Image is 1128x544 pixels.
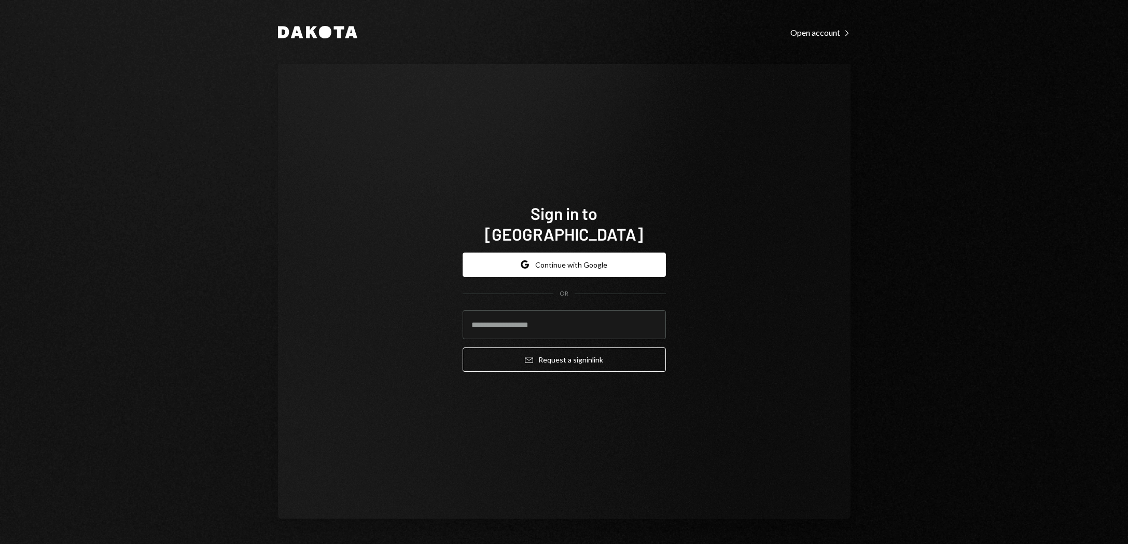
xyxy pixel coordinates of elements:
h1: Sign in to [GEOGRAPHIC_DATA] [463,203,666,244]
div: Open account [790,27,851,38]
div: OR [560,289,568,298]
button: Continue with Google [463,253,666,277]
a: Open account [790,26,851,38]
button: Request a signinlink [463,347,666,372]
